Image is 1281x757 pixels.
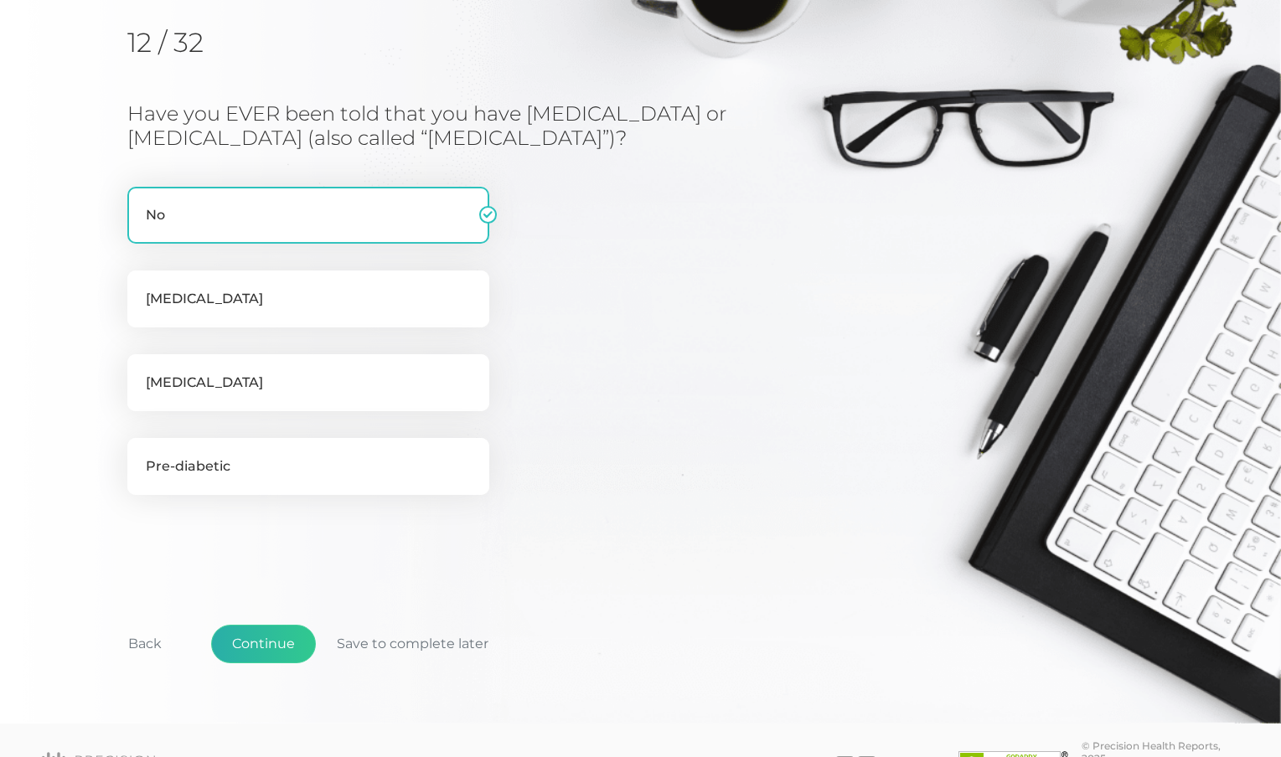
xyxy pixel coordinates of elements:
[127,354,489,411] label: [MEDICAL_DATA]
[127,187,489,244] label: No
[127,270,489,327] label: [MEDICAL_DATA]
[127,27,299,59] h2: 12 / 32
[107,625,183,663] button: Back
[127,102,743,151] h3: Have you EVER been told that you have [MEDICAL_DATA] or [MEDICAL_DATA] (also called “[MEDICAL_DAT...
[316,625,509,663] button: Save to complete later
[127,438,489,495] label: Pre-diabetic
[211,625,316,663] button: Continue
